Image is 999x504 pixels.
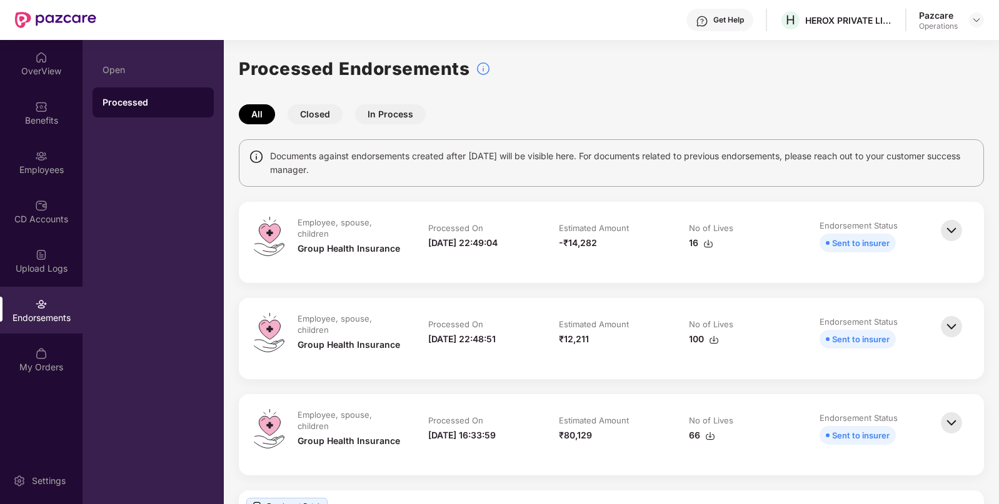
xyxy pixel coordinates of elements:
[938,313,965,340] img: svg+xml;base64,PHN2ZyBpZD0iQmFjay0zMngzMiIgeG1sbnM9Imh0dHA6Ly93d3cudzMub3JnLzIwMDAvc3ZnIiB3aWR0aD...
[689,236,713,250] div: 16
[35,150,48,162] img: svg+xml;base64,PHN2ZyBpZD0iRW1wbG95ZWVzIiB4bWxucz0iaHR0cDovL3d3dy53My5vcmcvMjAwMC9zdmciIHdpZHRoPS...
[559,428,592,442] div: ₹80,129
[559,236,597,250] div: -₹14,282
[103,96,204,109] div: Processed
[28,475,69,487] div: Settings
[820,412,898,423] div: Endorsement Status
[689,222,733,234] div: No of Lives
[270,149,974,177] span: Documents against endorsements created after [DATE] will be visible here. For documents related t...
[559,319,629,330] div: Estimated Amount
[298,217,401,239] div: Employee, spouse, children
[35,249,48,261] img: svg+xml;base64,PHN2ZyBpZD0iVXBsb2FkX0xvZ3MiIGRhdGEtbmFtZT0iVXBsb2FkIExvZ3MiIHhtbG5zPSJodHRwOi8vd3...
[254,217,284,256] img: svg+xml;base64,PHN2ZyB4bWxucz0iaHR0cDovL3d3dy53My5vcmcvMjAwMC9zdmciIHdpZHRoPSI0OS4zMiIgaGVpZ2h0PS...
[298,434,400,448] div: Group Health Insurance
[428,222,483,234] div: Processed On
[428,428,496,442] div: [DATE] 16:33:59
[298,242,400,255] div: Group Health Insurance
[428,332,496,346] div: [DATE] 22:48:51
[705,431,715,441] img: svg+xml;base64,PHN2ZyBpZD0iRG93bmxvYWQtMzJ4MzIiIHhtbG5zPSJodHRwOi8vd3d3LnczLm9yZy8yMDAwL3N2ZyIgd2...
[35,298,48,310] img: svg+xml;base64,PHN2ZyBpZD0iRW5kb3JzZW1lbnRzIiB4bWxucz0iaHR0cDovL3d3dy53My5vcmcvMjAwMC9zdmciIHdpZH...
[709,335,719,345] img: svg+xml;base64,PHN2ZyBpZD0iRG93bmxvYWQtMzJ4MzIiIHhtbG5zPSJodHRwOi8vd3d3LnczLm9yZy8yMDAwL3N2ZyIgd2...
[703,239,713,249] img: svg+xml;base64,PHN2ZyBpZD0iRG93bmxvYWQtMzJ4MzIiIHhtbG5zPSJodHRwOi8vd3d3LnczLm9yZy8yMDAwL3N2ZyIgd2...
[938,217,965,244] img: svg+xml;base64,PHN2ZyBpZD0iQmFjay0zMngzMiIgeG1sbnM9Imh0dHA6Ly93d3cudzMub3JnLzIwMDAvc3ZnIiB3aWR0aD...
[428,236,498,250] div: [DATE] 22:49:04
[428,415,483,426] div: Processed On
[428,319,483,330] div: Processed On
[254,409,284,448] img: svg+xml;base64,PHN2ZyB4bWxucz0iaHR0cDovL3d3dy53My5vcmcvMjAwMC9zdmciIHdpZHRoPSI0OS4zMiIgaGVpZ2h0PS...
[805,14,893,26] div: HEROX PRIVATE LIMITED
[35,101,48,113] img: svg+xml;base64,PHN2ZyBpZD0iQmVuZWZpdHMiIHhtbG5zPSJodHRwOi8vd3d3LnczLm9yZy8yMDAwL3N2ZyIgd2lkdGg9Ij...
[298,313,401,335] div: Employee, spouse, children
[971,15,981,25] img: svg+xml;base64,PHN2ZyBpZD0iRHJvcGRvd24tMzJ4MzIiIHhtbG5zPSJodHRwOi8vd3d3LnczLm9yZy8yMDAwL3N2ZyIgd2...
[35,347,48,360] img: svg+xml;base64,PHN2ZyBpZD0iTXlfT3JkZXJzIiBkYXRhLW5hbWU9Ik15IE9yZGVycyIgeG1sbnM9Imh0dHA6Ly93d3cudz...
[13,475,26,487] img: svg+xml;base64,PHN2ZyBpZD0iU2V0dGluZy0yMHgyMCIgeG1sbnM9Imh0dHA6Ly93d3cudzMub3JnLzIwMDAvc3ZnIiB3aW...
[239,104,275,124] button: All
[355,104,426,124] button: In Process
[832,236,890,250] div: Sent to insurer
[239,55,469,82] h1: Processed Endorsements
[689,428,715,442] div: 66
[559,332,589,346] div: ₹12,211
[832,428,890,442] div: Sent to insurer
[288,104,343,124] button: Closed
[919,21,958,31] div: Operations
[15,12,96,28] img: New Pazcare Logo
[820,220,898,231] div: Endorsement Status
[559,222,629,234] div: Estimated Amount
[689,415,733,426] div: No of Lives
[689,319,733,330] div: No of Lives
[476,61,491,76] img: svg+xml;base64,PHN2ZyBpZD0iSW5mb18tXzMyeDMyIiBkYXRhLW5hbWU9IkluZm8gLSAzMngzMiIgeG1sbnM9Imh0dHA6Ly...
[832,332,890,346] div: Sent to insurer
[254,313,284,352] img: svg+xml;base64,PHN2ZyB4bWxucz0iaHR0cDovL3d3dy53My5vcmcvMjAwMC9zdmciIHdpZHRoPSI0OS4zMiIgaGVpZ2h0PS...
[820,316,898,327] div: Endorsement Status
[689,332,719,346] div: 100
[103,65,204,75] div: Open
[249,149,264,164] img: svg+xml;base64,PHN2ZyBpZD0iSW5mbyIgeG1sbnM9Imh0dHA6Ly93d3cudzMub3JnLzIwMDAvc3ZnIiB3aWR0aD0iMTQiIG...
[696,15,708,27] img: svg+xml;base64,PHN2ZyBpZD0iSGVscC0zMngzMiIgeG1sbnM9Imh0dHA6Ly93d3cudzMub3JnLzIwMDAvc3ZnIiB3aWR0aD...
[298,409,401,432] div: Employee, spouse, children
[938,409,965,437] img: svg+xml;base64,PHN2ZyBpZD0iQmFjay0zMngzMiIgeG1sbnM9Imh0dHA6Ly93d3cudzMub3JnLzIwMDAvc3ZnIiB3aWR0aD...
[298,338,400,352] div: Group Health Insurance
[919,9,958,21] div: Pazcare
[35,199,48,212] img: svg+xml;base64,PHN2ZyBpZD0iQ0RfQWNjb3VudHMiIGRhdGEtbmFtZT0iQ0QgQWNjb3VudHMiIHhtbG5zPSJodHRwOi8vd3...
[713,15,744,25] div: Get Help
[559,415,629,426] div: Estimated Amount
[35,51,48,64] img: svg+xml;base64,PHN2ZyBpZD0iSG9tZSIgeG1sbnM9Imh0dHA6Ly93d3cudzMub3JnLzIwMDAvc3ZnIiB3aWR0aD0iMjAiIG...
[786,12,795,27] span: H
